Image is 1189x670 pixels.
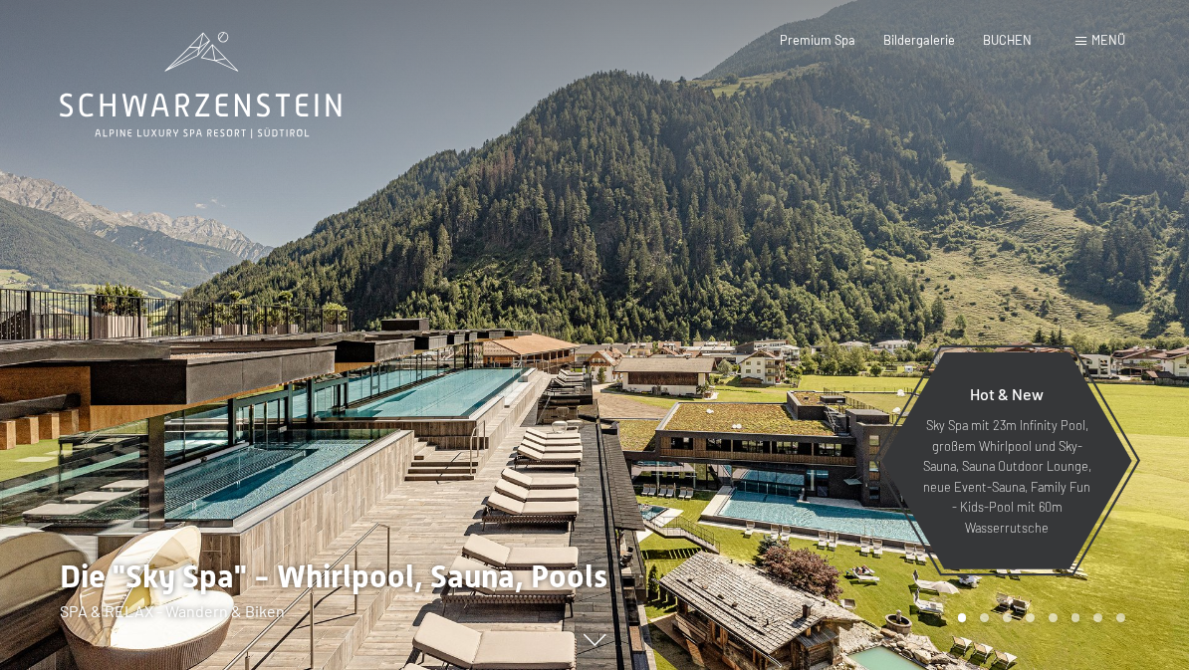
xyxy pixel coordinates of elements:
a: BUCHEN [983,32,1032,48]
div: Carousel Page 4 [1026,613,1035,622]
a: Hot & New Sky Spa mit 23m Infinity Pool, großem Whirlpool und Sky-Sauna, Sauna Outdoor Lounge, ne... [880,351,1133,570]
div: Carousel Page 5 [1049,613,1058,622]
div: Carousel Page 8 [1116,613,1125,622]
a: Bildergalerie [883,32,955,48]
div: Carousel Page 7 [1093,613,1102,622]
div: Carousel Page 1 (Current Slide) [958,613,967,622]
a: Premium Spa [780,32,855,48]
div: Carousel Page 3 [1003,613,1012,622]
p: Sky Spa mit 23m Infinity Pool, großem Whirlpool und Sky-Sauna, Sauna Outdoor Lounge, neue Event-S... [920,415,1093,538]
span: Hot & New [970,384,1044,403]
div: Carousel Pagination [951,613,1125,622]
div: Carousel Page 6 [1071,613,1080,622]
div: Carousel Page 2 [980,613,989,622]
span: Menü [1091,32,1125,48]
